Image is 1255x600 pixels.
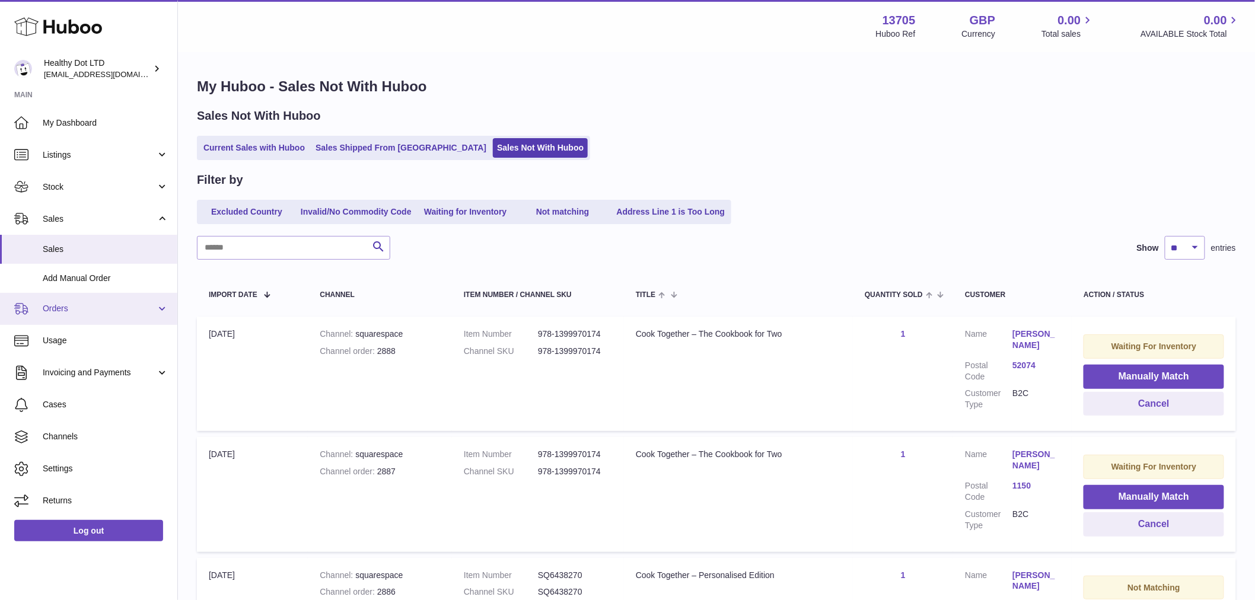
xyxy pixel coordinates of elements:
[515,202,610,222] a: Not matching
[965,449,1012,474] dt: Name
[43,273,168,284] span: Add Manual Order
[965,570,1012,595] dt: Name
[1041,28,1094,40] span: Total sales
[538,346,612,357] dd: 978-1399970174
[320,467,377,476] strong: Channel order
[962,28,996,40] div: Currency
[43,303,156,314] span: Orders
[209,291,257,299] span: Import date
[538,466,612,477] dd: 978-1399970174
[464,346,538,357] dt: Channel SKU
[965,291,1060,299] div: Customer
[43,181,156,193] span: Stock
[43,495,168,506] span: Returns
[1012,360,1060,371] a: 52074
[43,117,168,129] span: My Dashboard
[1012,328,1060,351] a: [PERSON_NAME]
[1012,449,1060,471] a: [PERSON_NAME]
[320,291,440,299] div: Channel
[43,244,168,255] span: Sales
[901,329,906,339] a: 1
[965,480,1012,503] dt: Postal Code
[44,69,174,79] span: [EMAIL_ADDRESS][DOMAIN_NAME]
[320,466,440,477] div: 2887
[43,149,156,161] span: Listings
[43,335,168,346] span: Usage
[965,388,1012,410] dt: Customer Type
[1058,12,1081,28] span: 0.00
[320,587,377,596] strong: Channel order
[1137,242,1159,254] label: Show
[43,431,168,442] span: Channels
[636,328,841,340] div: Cook Together – The Cookbook for Two
[965,328,1012,354] dt: Name
[464,328,538,340] dt: Item Number
[14,60,32,78] img: internalAdmin-13705@internal.huboo.com
[1084,365,1224,389] button: Manually Match
[1012,388,1060,410] dd: B2C
[636,291,655,299] span: Title
[199,202,294,222] a: Excluded Country
[1012,480,1060,492] a: 1150
[1012,570,1060,592] a: [PERSON_NAME]
[43,463,168,474] span: Settings
[197,317,308,431] td: [DATE]
[1111,342,1196,351] strong: Waiting For Inventory
[901,449,906,459] a: 1
[1211,242,1236,254] span: entries
[1141,12,1241,40] a: 0.00 AVAILABLE Stock Total
[883,12,916,28] strong: 13705
[538,328,612,340] dd: 978-1399970174
[464,466,538,477] dt: Channel SKU
[1084,485,1224,509] button: Manually Match
[538,570,612,581] dd: SQ6438270
[320,449,355,459] strong: Channel
[876,28,916,40] div: Huboo Ref
[865,291,923,299] span: Quantity Sold
[44,58,151,80] div: Healthy Dot LTD
[636,449,841,460] div: Cook Together – The Cookbook for Two
[538,586,612,598] dd: SQ6438270
[636,570,841,581] div: Cook Together – Personalised Edition
[43,213,156,225] span: Sales
[320,329,355,339] strong: Channel
[1204,12,1227,28] span: 0.00
[320,346,377,356] strong: Channel order
[320,346,440,357] div: 2888
[1084,392,1224,416] button: Cancel
[464,449,538,460] dt: Item Number
[320,328,440,340] div: squarespace
[1084,512,1224,537] button: Cancel
[197,172,243,188] h2: Filter by
[970,12,995,28] strong: GBP
[538,449,612,460] dd: 978-1399970174
[418,202,513,222] a: Waiting for Inventory
[197,77,1236,96] h1: My Huboo - Sales Not With Huboo
[311,138,490,158] a: Sales Shipped From [GEOGRAPHIC_DATA]
[197,437,308,551] td: [DATE]
[14,520,163,541] a: Log out
[1111,462,1196,471] strong: Waiting For Inventory
[199,138,309,158] a: Current Sales with Huboo
[493,138,588,158] a: Sales Not With Huboo
[965,509,1012,531] dt: Customer Type
[464,291,612,299] div: Item Number / Channel SKU
[1141,28,1241,40] span: AVAILABLE Stock Total
[320,449,440,460] div: squarespace
[464,586,538,598] dt: Channel SKU
[297,202,416,222] a: Invalid/No Commodity Code
[43,367,156,378] span: Invoicing and Payments
[901,570,906,580] a: 1
[1084,291,1224,299] div: Action / Status
[1041,12,1094,40] a: 0.00 Total sales
[613,202,730,222] a: Address Line 1 is Too Long
[1127,583,1180,592] strong: Not Matching
[1012,509,1060,531] dd: B2C
[43,399,168,410] span: Cases
[320,570,355,580] strong: Channel
[320,586,440,598] div: 2886
[320,570,440,581] div: squarespace
[965,360,1012,382] dt: Postal Code
[197,108,321,124] h2: Sales Not With Huboo
[464,570,538,581] dt: Item Number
